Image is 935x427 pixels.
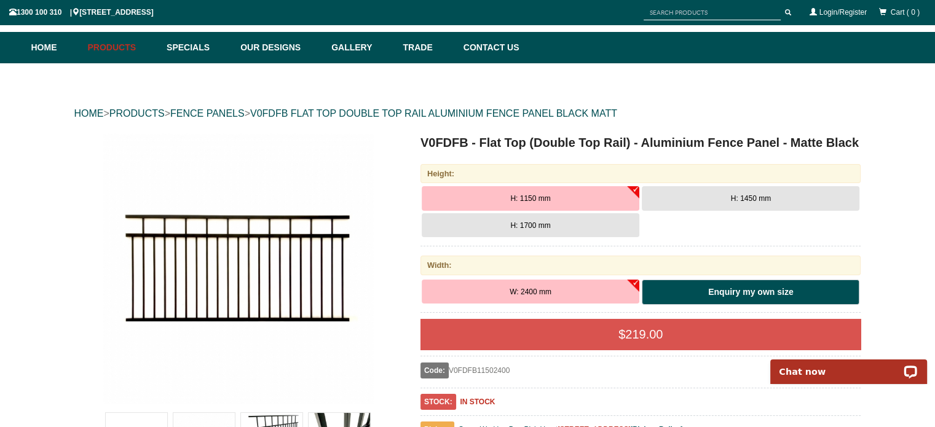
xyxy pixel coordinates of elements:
a: Our Designs [234,32,325,63]
a: Home [31,32,82,63]
span: H: 1150 mm [510,194,550,203]
a: V0FDFB - Flat Top (Double Top Rail) - Aluminium Fence Panel - Matte Black - H: 1150 mm W: 2400 mm... [76,133,401,404]
a: FENCE PANELS [170,108,245,119]
a: Gallery [325,32,396,63]
div: $ [420,319,861,350]
div: > > > [74,94,861,133]
a: Contact Us [457,32,519,63]
div: Width: [420,256,861,275]
input: SEARCH PRODUCTS [644,5,781,20]
a: Products [82,32,161,63]
span: H: 1700 mm [510,221,550,230]
span: 1300 100 310 | [STREET_ADDRESS] [9,8,154,17]
a: HOME [74,108,104,119]
b: Enquiry my own size [708,287,793,297]
img: V0FDFB - Flat Top (Double Top Rail) - Aluminium Fence Panel - Matte Black - H: 1150 mm W: 2400 mm... [103,133,373,404]
div: V0FDFB11502400 [420,362,787,378]
span: Cart ( 0 ) [891,8,920,17]
b: IN STOCK [460,398,495,406]
span: Code: [420,362,449,378]
h1: V0FDFB - Flat Top (Double Top Rail) - Aluminium Fence Panel - Matte Black [420,133,861,152]
a: Specials [160,32,234,63]
span: H: 1450 mm [731,194,771,203]
span: 219.00 [625,327,663,341]
button: H: 1700 mm [422,213,639,238]
a: PRODUCTS [109,108,165,119]
iframe: LiveChat chat widget [762,345,935,384]
a: Trade [396,32,457,63]
span: W: 2400 mm [510,288,551,296]
div: Height: [420,164,861,183]
span: STOCK: [420,394,456,410]
a: Login/Register [819,8,867,17]
button: W: 2400 mm [422,280,639,304]
a: V0FDFB FLAT TOP DOUBLE TOP RAIL ALUMINIUM FENCE PANEL BLACK MATT [250,108,617,119]
button: H: 1450 mm [642,186,859,211]
button: H: 1150 mm [422,186,639,211]
a: Enquiry my own size [642,280,859,305]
